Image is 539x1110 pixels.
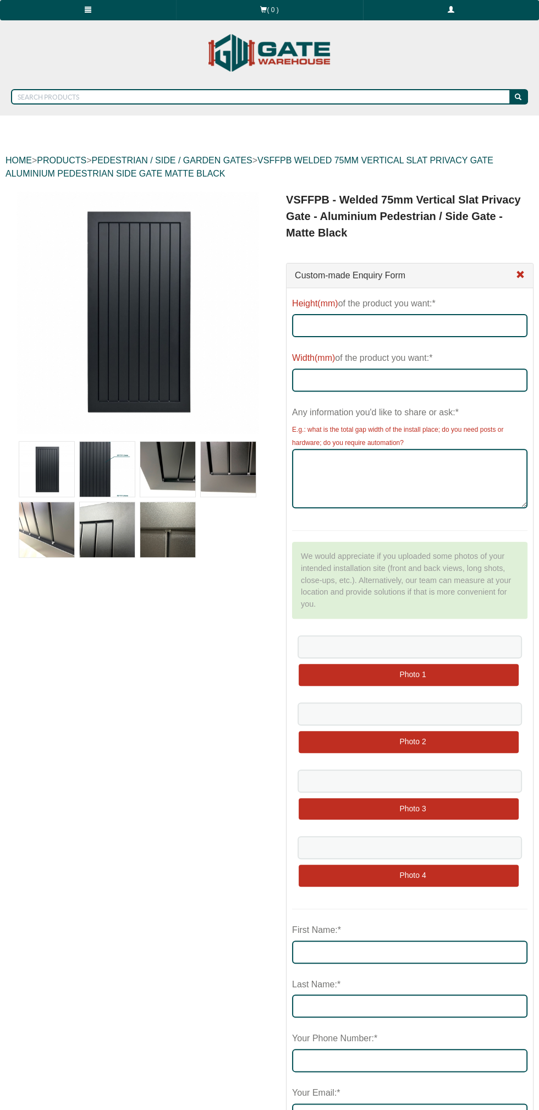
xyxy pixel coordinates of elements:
iframe: LiveChat chat widget [319,816,539,1071]
img: VSFFPB - Welded 75mm Vertical Slat Privacy Gate - Aluminium Pedestrian / Side Gate - Matte Black [140,502,195,557]
label: of the product you want:* [292,294,436,314]
h1: VSFFPB - Welded 75mm Vertical Slat Privacy Gate - Aluminium Pedestrian / Side Gate - Matte Black [286,191,533,241]
label: Last Name:* [292,975,340,995]
label: First Name:* [292,920,341,941]
div: Custom-made Enquiry Form [287,263,533,288]
a: HOME [5,156,32,165]
a: PRODUCTS [37,156,86,165]
img: VSFFPB - Welded 75mm Vertical Slat Privacy Gate - Aluminium Pedestrian / Side Gate - Matte Black [80,502,135,557]
img: VSFFPB - Welded 75mm Vertical Slat Privacy Gate - Aluminium Pedestrian / Side Gate - Matte Black [19,442,74,497]
label: Your Phone Number:* [292,1029,377,1049]
input: SEARCH PRODUCTS [11,89,511,105]
a: PEDESTRIAN / SIDE / GARDEN GATES [91,156,252,165]
a: Close [516,271,525,280]
label: Any information you'd like to share or ask:* [292,403,459,423]
img: VSFFPB - Welded 75mm Vertical Slat Privacy Gate - Aluminium Pedestrian / Side Gate - Matte Black [19,502,74,557]
img: VSFFPB - Welded 75mm Vertical Slat Privacy Gate - Aluminium Pedestrian / Side Gate - Matte Black ... [16,191,258,433]
span: Width(mm) [292,353,335,362]
label: Your Email:* [292,1083,340,1103]
span: E.g.: what is the total gap width of the install place; do you need posts or hardware; do you req... [292,426,503,447]
span: Height(mm) [292,299,338,308]
a: VSFFPB - Welded 75mm Vertical Slat Privacy Gate - Aluminium Pedestrian / Side Gate - Matte Black ... [7,191,268,433]
img: VSFFPB - Welded 75mm Vertical Slat Privacy Gate - Aluminium Pedestrian / Side Gate - Matte Black [80,442,135,497]
img: VSFFPB - Welded 75mm Vertical Slat Privacy Gate - Aluminium Pedestrian / Side Gate - Matte Black [201,442,256,497]
img: Gate Warehouse [206,28,334,78]
div: We would appreciate if you uploaded some photos of your intended installation site (front and bac... [292,542,527,619]
label: of the product you want:* [292,348,432,369]
div: > > > [5,143,533,191]
img: VSFFPB - Welded 75mm Vertical Slat Privacy Gate - Aluminium Pedestrian / Side Gate - Matte Black [140,442,195,497]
